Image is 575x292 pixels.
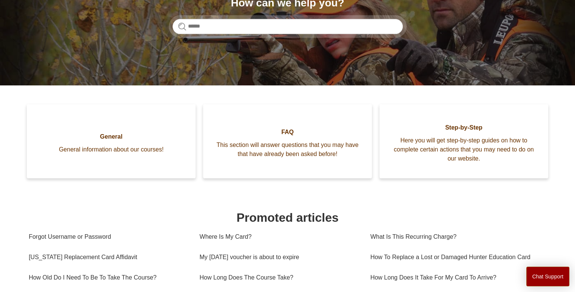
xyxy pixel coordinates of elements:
span: General [38,132,184,141]
a: Forgot Username or Password [29,227,188,247]
a: How Long Does It Take For My Card To Arrive? [370,267,541,288]
a: Step-by-Step Here you will get step-by-step guides on how to complete certain actions that you ma... [379,104,548,178]
a: [US_STATE] Replacement Card Affidavit [29,247,188,267]
span: Here you will get step-by-step guides on how to complete certain actions that you may need to do ... [391,136,537,163]
span: Step-by-Step [391,123,537,132]
input: Search [173,19,403,34]
button: Chat Support [526,267,570,286]
a: How Old Do I Need To Be To Take The Course? [29,267,188,288]
a: How Long Does The Course Take? [199,267,359,288]
h1: Promoted articles [29,209,546,227]
a: My [DATE] voucher is about to expire [199,247,359,267]
span: FAQ [214,128,361,137]
a: How To Replace a Lost or Damaged Hunter Education Card [370,247,541,267]
span: General information about our courses! [38,145,184,154]
a: FAQ This section will answer questions that you may have that have already been asked before! [203,104,372,178]
a: What Is This Recurring Charge? [370,227,541,247]
a: General General information about our courses! [27,104,196,178]
a: Where Is My Card? [199,227,359,247]
span: This section will answer questions that you may have that have already been asked before! [214,141,361,159]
